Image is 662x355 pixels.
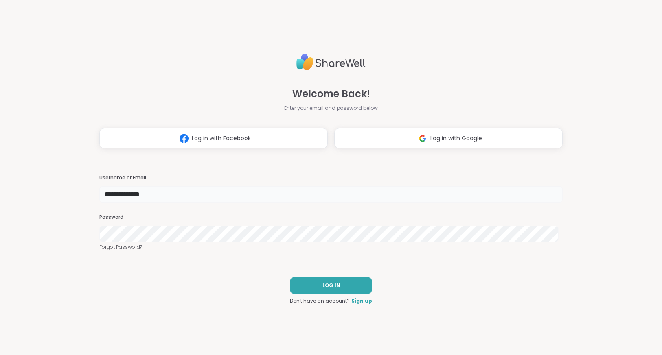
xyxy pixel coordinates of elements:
[296,50,366,74] img: ShareWell Logo
[99,244,563,251] a: Forgot Password?
[176,131,192,146] img: ShareWell Logomark
[99,128,328,148] button: Log in with Facebook
[351,297,372,305] a: Sign up
[322,282,340,289] span: LOG IN
[99,174,563,181] h3: Username or Email
[99,214,563,221] h3: Password
[284,105,378,112] span: Enter your email and password below
[290,297,350,305] span: Don't have an account?
[290,277,372,294] button: LOG IN
[334,128,563,148] button: Log in with Google
[192,134,251,143] span: Log in with Facebook
[292,87,370,101] span: Welcome Back!
[430,134,482,143] span: Log in with Google
[415,131,430,146] img: ShareWell Logomark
